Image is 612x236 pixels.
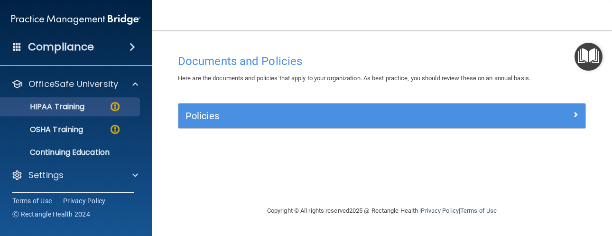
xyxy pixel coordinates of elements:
p: OSHA Training [6,125,83,134]
h4: Compliance [28,40,94,54]
a: Privacy Policy [63,196,106,206]
a: OfficeSafe University [11,78,138,90]
span: Here are the documents and policies that apply to your organization. As best practice, you should... [178,75,530,82]
div: Copyright © All rights reserved 2025 @ Rectangle Health | | [209,196,555,226]
img: warning-circle.0cc9ac19.png [109,101,121,113]
p: Continuing Education [6,148,136,157]
h5: Policies [185,111,477,121]
img: warning-circle.0cc9ac19.png [109,123,121,135]
button: Open Resource Center [575,43,603,71]
a: Terms of Use [12,196,52,206]
a: Settings [11,170,138,181]
p: OfficeSafe University [28,78,118,90]
a: Privacy Policy [421,207,458,214]
img: PMB logo [11,10,140,29]
h4: Documents and Policies [178,55,586,67]
a: Policies [185,108,578,123]
span: Ⓒ Rectangle Health 2024 [12,209,90,219]
p: HIPAA Training [6,102,84,112]
p: Settings [28,170,64,181]
a: Terms of Use [460,207,497,214]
